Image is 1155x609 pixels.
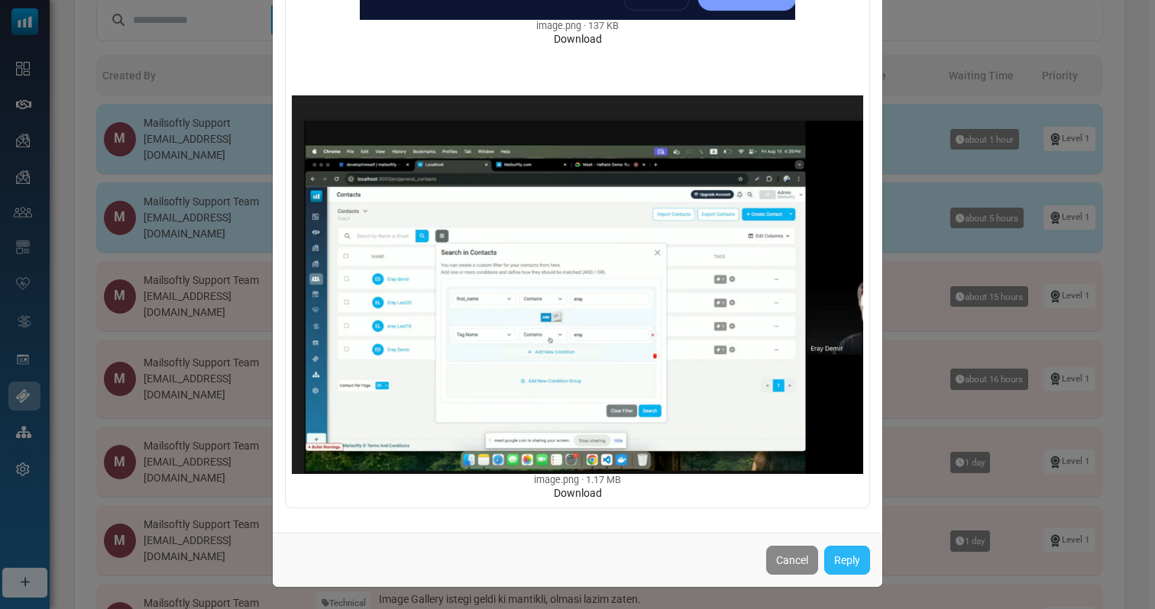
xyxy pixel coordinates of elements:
[766,546,818,575] button: Cancel
[554,487,602,499] a: Download
[554,33,602,45] a: Download
[584,20,619,31] span: 137 KB
[581,474,621,485] span: 1.17 MB
[824,546,870,575] a: Reply
[292,95,863,474] img: image.png
[534,474,579,485] span: image.png
[536,20,581,31] span: image.png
